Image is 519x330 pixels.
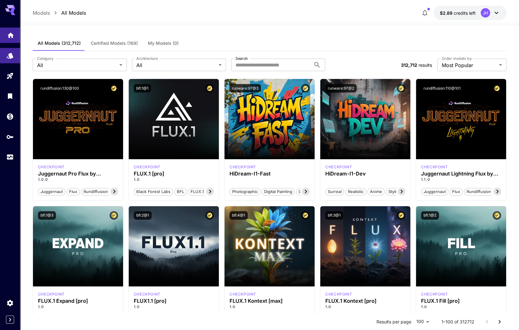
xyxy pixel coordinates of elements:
p: checkpoint [421,291,448,297]
span: Digital Painting [262,189,295,195]
label: Search [235,56,248,61]
p: checkpoint [325,291,352,297]
span: results [419,62,432,68]
nav: breadcrumb [33,9,86,17]
button: Certified Model – Vetted for best performance and includes a commercial license. [110,211,118,220]
p: 1.0 [134,304,214,310]
p: 1.0 [325,304,405,310]
span: All Models (312,712) [38,40,81,46]
button: Go to next page [493,316,506,328]
h3: FLUX.1 Fill [pro] [421,298,501,304]
span: Stylized [386,189,406,195]
span: Anime [368,189,384,195]
button: Certified Model – Vetted for best performance and includes a commercial license. [110,84,118,92]
span: Photographic [230,189,260,195]
h3: FLUX.1 Expand [pro] [38,298,118,304]
a: All Models [61,9,86,17]
label: Order models by [442,56,472,61]
div: Wallet [6,113,14,120]
span: Most Popular [442,61,496,69]
button: BFL [174,187,187,196]
p: 1.0 [230,304,310,310]
button: Certified Model – Vetted for best performance and includes a commercial license. [397,84,405,92]
span: FLUX.1 [pro] [188,189,217,195]
div: HiDream Dev [325,164,352,170]
span: Cinematic [296,189,320,195]
button: Anime [367,187,385,196]
div: Settings [6,299,14,307]
h3: HiDream-I1-Fast [230,171,310,177]
button: bfl:4@1 [230,211,248,220]
button: runware:97@3 [230,84,261,92]
p: 1.1.0 [421,177,501,182]
button: Certified Model – Vetted for best performance and includes a commercial license. [205,84,214,92]
p: checkpoint [38,164,65,170]
p: checkpoint [230,291,256,297]
button: juggernaut [421,187,448,196]
p: checkpoint [38,291,65,297]
span: All [136,61,216,69]
button: Black Forest Labs [134,187,173,196]
div: Juggernaut Pro Flux by RunDiffusion [38,171,118,177]
span: rundiffusion [81,189,110,195]
div: FLUX.1 D [38,164,65,170]
a: Models [33,9,50,17]
span: Surreal [326,189,344,195]
h3: HiDream-I1-Dev [325,171,405,177]
p: 1.0 [134,177,214,182]
div: Expand sidebar [6,316,14,324]
h3: FLUX1.1 [pro] [134,298,214,304]
div: JH [481,8,490,18]
button: Certified Model – Vetted for best performance and includes a commercial license. [493,84,501,92]
div: Juggernaut Lightning Flux by RunDiffusion [421,171,501,177]
button: Certified Model – Vetted for best performance and includes a commercial license. [493,211,501,220]
span: BFL [175,189,187,195]
button: Certified Model – Vetted for best performance and includes a commercial license. [301,211,310,220]
button: rundiffusion [81,187,111,196]
button: bfl:1@2 [421,211,439,220]
h3: FLUX.1 Kontext [max] [230,298,310,304]
button: Certified Model – Vetted for best performance and includes a commercial license. [397,211,405,220]
label: Architecture [136,56,158,61]
div: FLUX.1 D [421,164,448,170]
button: flux [67,187,80,196]
p: checkpoint [421,164,448,170]
button: Photographic [230,187,260,196]
button: rundiffusion [464,187,494,196]
div: fluxpro [134,164,160,170]
span: flux [450,189,462,195]
div: Home [7,31,14,39]
span: Realistic [346,189,366,195]
div: fluxpro [134,291,160,297]
div: FLUX.1 Kontext [max] [230,291,256,297]
button: bfl:1@3 [38,211,56,220]
button: bfl:2@1 [134,211,152,220]
div: Library [6,92,14,100]
button: Digital Painting [262,187,295,196]
button: $2.88884JH [434,6,506,20]
div: fluxpro [38,291,65,297]
span: rundiffusion [464,189,493,195]
div: 100 [414,317,431,326]
button: Stylized [386,187,406,196]
h3: FLUX.1 Kontext [pro] [325,298,405,304]
button: rundiffusion:130@100 [38,84,82,92]
span: credits left [454,10,476,16]
button: juggernaut [38,187,65,196]
span: Certified Models (169) [91,40,138,46]
div: fluxpro [421,291,448,297]
p: checkpoint [230,164,256,170]
p: 1–100 of 312712 [441,319,474,325]
button: Realistic [345,187,366,196]
div: FLUX.1 Kontext [pro] [325,291,352,297]
button: Certified Model – Vetted for best performance and includes a commercial license. [301,84,310,92]
p: checkpoint [134,164,160,170]
p: checkpoint [134,291,160,297]
button: bfl:1@1 [134,84,151,92]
